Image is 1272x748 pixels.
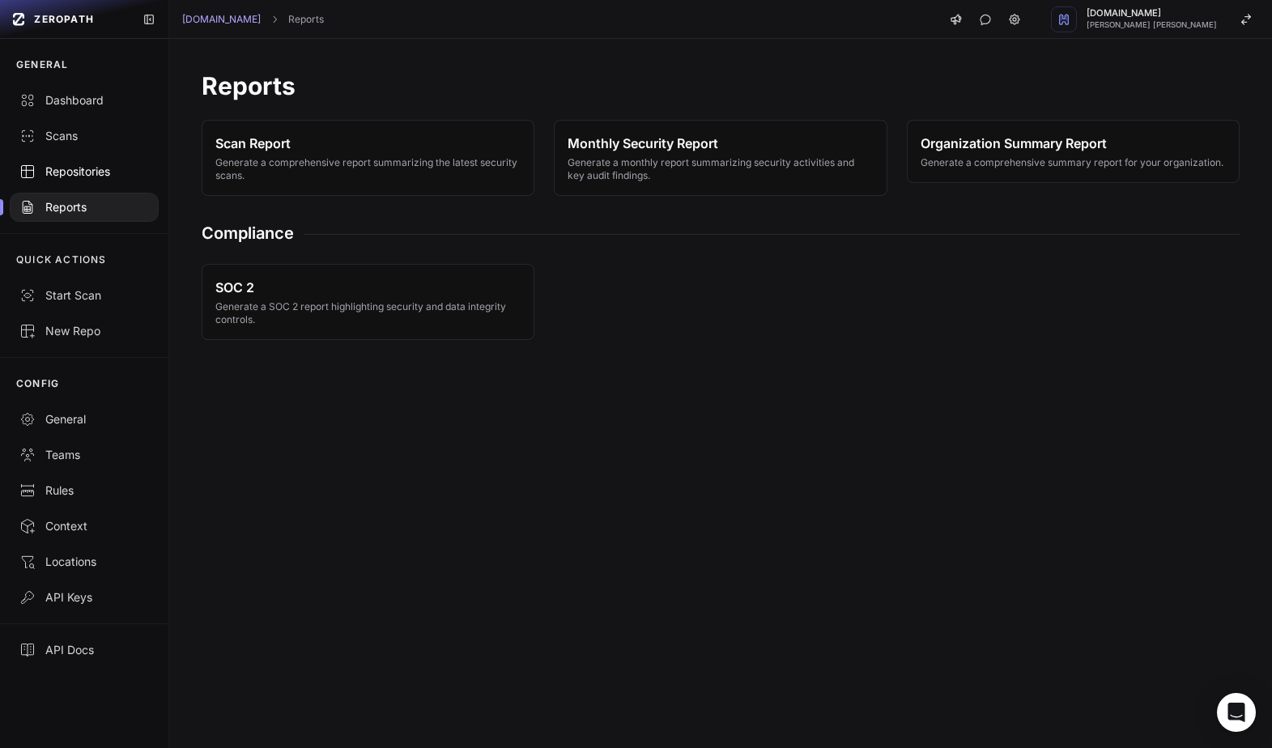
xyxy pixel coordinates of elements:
button: Monthly Security Report Generate a monthly report summarizing security activities and key audit f... [554,120,887,196]
svg: chevron right, [269,14,280,25]
nav: breadcrumb [182,13,324,26]
h2: Compliance [202,222,294,244]
span: Generate a comprehensive summary report for your organization. [921,156,1223,169]
button: SOC 2 Generate a SOC 2 report highlighting security and data integrity controls. [202,264,534,340]
p: CONFIG [16,377,59,390]
span: Generate a monthly report summarizing security activities and key audit findings. [568,156,873,182]
span: Scan Report [215,134,521,153]
h1: Reports [202,71,1240,100]
a: ZEROPATH [6,6,130,32]
span: Generate a comprehensive report summarizing the latest security scans. [215,156,521,182]
span: Organization Summary Report [921,134,1223,153]
div: API Docs [19,642,149,658]
button: Organization Summary Report Generate a comprehensive summary report for your organization. [907,120,1240,183]
span: Monthly Security Report [568,134,873,153]
div: Reports [19,199,149,215]
div: Rules [19,482,149,499]
div: Context [19,518,149,534]
button: Scan Report Generate a comprehensive report summarizing the latest security scans. [202,120,534,196]
div: Start Scan [19,287,149,304]
p: GENERAL [16,58,68,71]
span: ZEROPATH [34,13,94,26]
div: Scans [19,128,149,144]
span: [PERSON_NAME] [PERSON_NAME] [1087,21,1217,29]
div: Dashboard [19,92,149,108]
span: SOC 2 [215,278,521,297]
div: Open Intercom Messenger [1217,693,1256,732]
p: QUICK ACTIONS [16,253,107,266]
span: Generate a SOC 2 report highlighting security and data integrity controls. [215,300,521,326]
div: Locations [19,554,149,570]
a: [DOMAIN_NAME] [182,13,261,26]
div: New Repo [19,323,149,339]
span: [DOMAIN_NAME] [1087,9,1217,18]
a: Reports [288,13,324,26]
div: API Keys [19,589,149,606]
div: Repositories [19,164,149,180]
div: General [19,411,149,427]
div: Teams [19,447,149,463]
